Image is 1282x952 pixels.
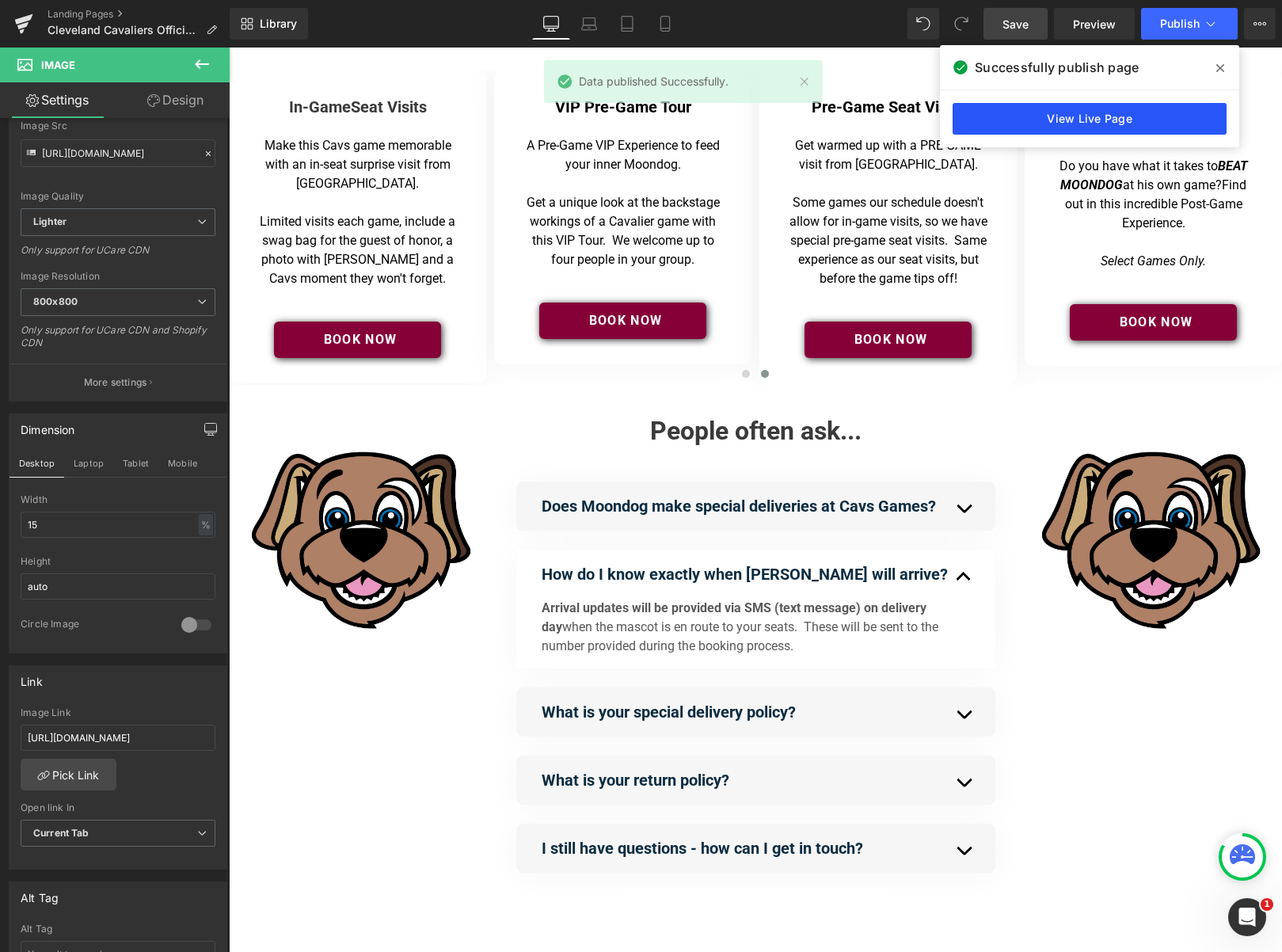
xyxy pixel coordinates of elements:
a: Book NOw [576,274,743,310]
button: More [1244,8,1276,40]
span: Book NOw [95,284,168,299]
div: Width [21,494,215,505]
h4: Pre-Game Seat Visits [556,49,763,70]
iframe: Intercom live chat [1228,898,1266,936]
p: Do you have what it takes to at his own game? [825,109,1024,185]
strong: How do I know exactly when [PERSON_NAME] will arrive? [313,517,719,536]
input: auto [21,512,215,538]
span: Save [1002,16,1029,32]
button: Mobile [158,450,207,477]
strong: Seat Visits [122,50,198,69]
a: Book NOw [310,255,477,291]
b: Current Tab [33,827,89,839]
p: Some games our schedule doesn't allow for in-game visits, so we have special pre-game seat visits... [560,146,759,241]
strong: Does Moondog make special deliveries at Cavs Games? [313,449,707,468]
span: Book NOw [626,284,698,299]
a: Landing Pages [48,8,230,21]
b: 800x800 [33,295,78,307]
a: Preview [1054,8,1135,40]
button: Publish [1141,8,1238,40]
input: https://your-shop.myshopify.com [21,725,215,751]
div: Image Resolution [21,271,215,282]
span: Image [41,59,75,71]
strong: I still have questions - how can I get in touch? [313,791,634,810]
span: Publish [1160,17,1200,30]
a: View Live Page [953,103,1227,135]
b: Lighter [33,215,67,227]
h1: People often ask... [264,364,790,402]
a: New Library [230,8,308,40]
span: Successfully publish page [975,58,1139,77]
div: Link [21,666,43,688]
a: Mobile [646,8,684,40]
p: More settings [84,375,147,390]
div: Only support for UCare CDN and Shopify CDN [21,324,215,360]
a: Tablet [608,8,646,40]
strong: What is your return policy? [313,723,500,742]
div: Only support for UCare CDN [21,244,215,267]
span: 1 [1261,898,1273,911]
a: Laptop [570,8,608,40]
div: % [199,514,213,535]
span: Preview [1073,16,1116,32]
a: Book NOw [841,257,1008,293]
span: Library [260,17,297,31]
a: Desktop [532,8,570,40]
h4: VIP Pre-Game Tour [291,49,497,70]
div: Image Src [21,120,215,131]
div: Dimension [21,414,75,436]
div: Alt Tag [21,882,59,904]
span: when the mascot is en route to your seats. These will be sent to the number provided during the b... [313,572,709,606]
strong: BEAT MOONDOG [831,111,1019,145]
span: Find out in this incredible Post-Game Experience. [836,130,1018,183]
div: Open link In [21,802,215,813]
button: Desktop [10,450,64,477]
a: Book NOw [45,274,212,310]
span: Data published Successfully. [579,73,728,90]
p: Make this Cavs game memorable with an in-seat surprise visit from [GEOGRAPHIC_DATA]. [29,89,228,146]
span: Book NOw [360,265,433,280]
button: Redo [945,8,977,40]
strong: In-Game [60,50,122,69]
div: Image Link [21,707,215,718]
button: Laptop [64,450,113,477]
i: Select Games Only. [872,206,977,221]
div: Height [21,556,215,567]
div: Alt Tag [21,923,215,935]
p: Limited visits each game, include a swag bag for the guest of honor, a photo with [PERSON_NAME] a... [29,165,228,241]
h4: Moondog's Post-Game Halfcourt Challenge [821,49,1028,90]
a: Pick Link [21,759,116,790]
input: Link [21,139,215,167]
p: Get a unique look at the backstage workings of a Cavalier game with this VIP Tour. We welcome up ... [295,146,493,222]
div: Circle Image [21,618,165,634]
span: Book NOw [891,267,964,282]
b: Arrival updates will be provided via SMS (text message) on delivery day [313,553,698,587]
button: Undo [907,8,939,40]
p: Get warmed up with a PRE-GAME visit from [GEOGRAPHIC_DATA]. [560,89,759,127]
button: More settings [10,364,226,401]
a: Design [118,82,233,118]
div: Image Quality [21,191,215,202]
input: auto [21,573,215,600]
strong: What is your special delivery policy? [313,655,567,674]
span: Cleveland Cavaliers Official Mascot Moondog - VIP Experiences [48,24,200,36]
p: A Pre-Game VIP Experience to feed your inner Moondog. [295,89,493,127]
button: Tablet [113,450,158,477]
